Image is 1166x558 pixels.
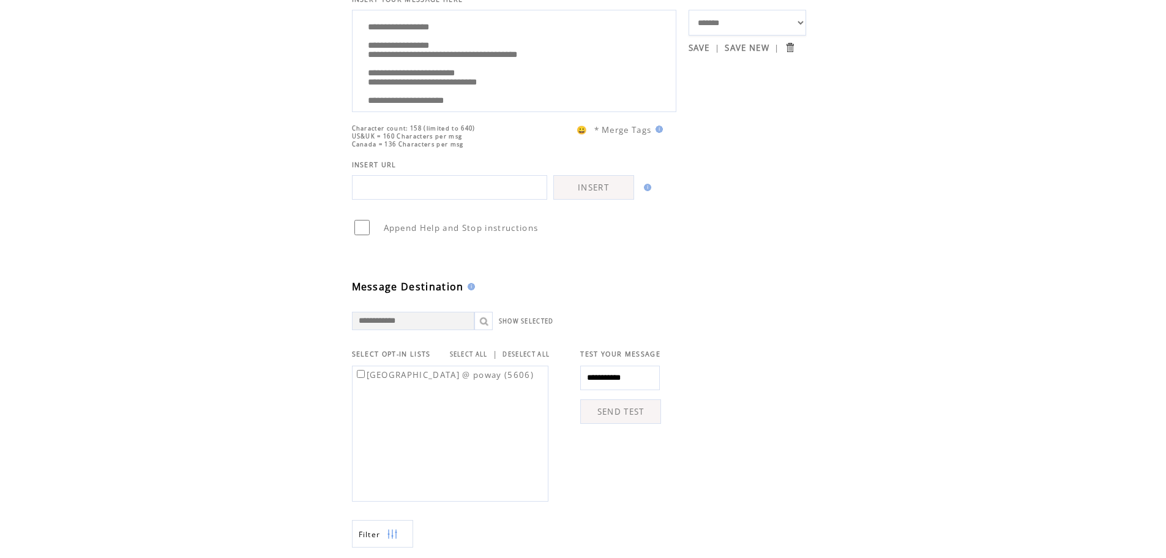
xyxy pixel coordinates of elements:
span: Show filters [359,529,381,540]
span: US&UK = 160 Characters per msg [352,132,463,140]
span: INSERT URL [352,160,397,169]
a: INSERT [553,175,634,200]
a: SEND TEST [580,399,661,424]
span: * Merge Tags [594,124,652,135]
img: filters.png [387,521,398,548]
a: SHOW SELECTED [499,317,554,325]
span: TEST YOUR MESSAGE [580,350,660,358]
span: Message Destination [352,280,464,293]
span: Canada = 136 Characters per msg [352,140,464,148]
input: Submit [784,42,796,53]
span: | [715,42,720,53]
span: 😀 [577,124,588,135]
img: help.gif [640,184,651,191]
span: SELECT OPT-IN LISTS [352,350,431,358]
img: help.gif [464,283,475,290]
span: Append Help and Stop instructions [384,222,539,233]
span: | [774,42,779,53]
label: [GEOGRAPHIC_DATA] @ poway (5606) [354,369,534,380]
img: help.gif [652,126,663,133]
span: Character count: 158 (limited to 640) [352,124,476,132]
a: DESELECT ALL [503,350,550,358]
span: | [493,349,498,360]
a: SAVE NEW [725,42,769,53]
input: [GEOGRAPHIC_DATA] @ poway (5606) [357,370,365,378]
a: SELECT ALL [450,350,488,358]
a: Filter [352,520,413,548]
a: SAVE [689,42,710,53]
